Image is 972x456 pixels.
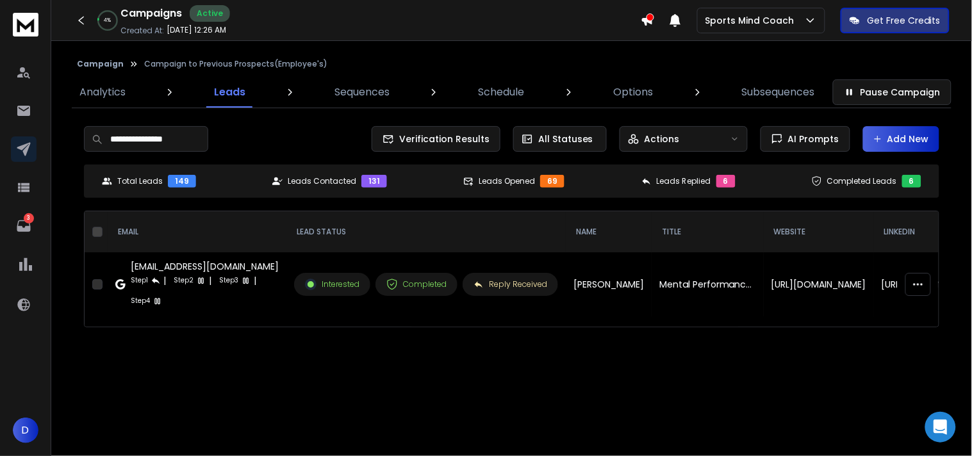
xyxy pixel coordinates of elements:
[108,211,286,252] th: EMAIL
[215,85,246,100] p: Leads
[120,26,164,36] p: Created At:
[538,133,593,145] p: All Statuses
[716,175,736,188] div: 6
[131,260,279,273] div: [EMAIL_ADDRESS][DOMAIN_NAME]
[254,274,256,287] p: |
[174,274,194,287] p: Step 2
[652,252,764,316] td: Mental Performance Coach
[479,85,525,100] p: Schedule
[361,175,387,188] div: 131
[841,8,950,33] button: Get Free Credits
[734,77,823,108] a: Subsequences
[394,133,490,145] span: Verification Results
[761,126,850,152] button: AI Prompts
[207,77,254,108] a: Leads
[13,418,38,443] button: D
[117,176,163,186] p: Total Leads
[742,85,815,100] p: Subsequences
[131,274,148,287] p: Step 1
[705,14,800,27] p: Sports Mind Coach
[131,295,150,307] p: Step 4
[652,211,764,252] th: title
[566,211,652,252] th: NAME
[120,6,182,21] h1: Campaigns
[13,13,38,37] img: logo
[288,176,356,186] p: Leads Contacted
[764,211,874,252] th: website
[764,252,874,316] td: [URL][DOMAIN_NAME]
[566,252,652,316] td: [PERSON_NAME]
[833,79,951,105] button: Pause Campaign
[868,14,941,27] p: Get Free Credits
[167,25,226,35] p: [DATE] 12:26 AM
[479,176,535,186] p: Leads Opened
[474,279,547,289] div: Reply Received
[11,213,37,239] a: 3
[79,85,126,100] p: Analytics
[209,274,211,287] p: |
[645,133,680,145] p: Actions
[24,213,34,224] p: 3
[902,175,921,188] div: 6
[783,133,839,145] span: AI Prompts
[219,274,238,287] p: Step 3
[372,126,500,152] button: Verification Results
[386,279,447,290] div: Completed
[657,176,711,186] p: Leads Replied
[540,175,564,188] div: 69
[471,77,532,108] a: Schedule
[163,274,166,287] p: |
[605,77,661,108] a: Options
[334,85,390,100] p: Sequences
[613,85,653,100] p: Options
[925,412,956,443] div: Open Intercom Messenger
[190,5,230,22] div: Active
[286,211,566,252] th: LEAD STATUS
[305,279,359,290] div: Interested
[863,126,939,152] button: Add New
[72,77,133,108] a: Analytics
[77,59,124,69] button: Campaign
[168,175,196,188] div: 149
[144,59,327,69] p: Campaign to Previous Prospects(Employee's)
[327,77,397,108] a: Sequences
[104,17,111,24] p: 4 %
[827,176,897,186] p: Completed Leads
